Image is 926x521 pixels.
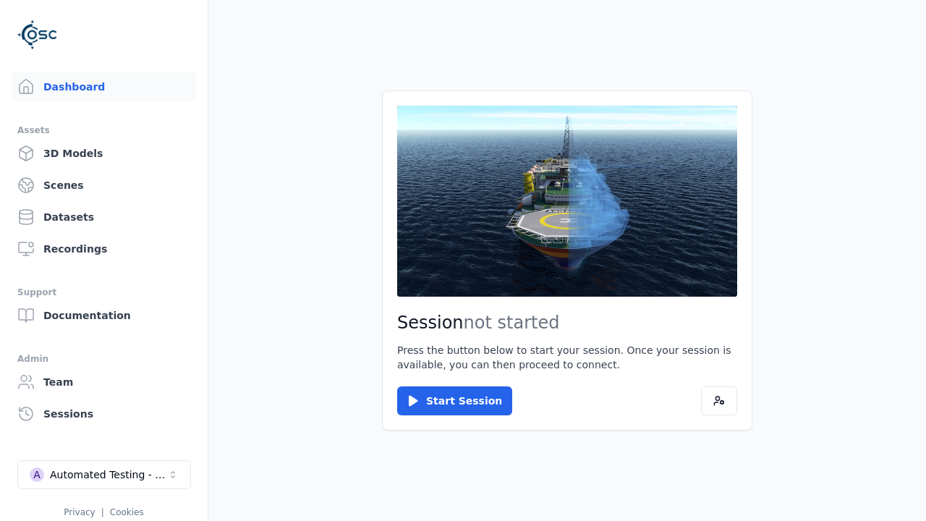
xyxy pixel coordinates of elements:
a: Team [12,368,196,397]
button: Select a workspace [17,460,191,489]
span: | [101,507,104,517]
img: Logo [17,14,58,55]
div: Automated Testing - Playwright [50,467,167,482]
h2: Session [397,311,737,334]
p: Press the button below to start your session. Once your session is available, you can then procee... [397,343,737,372]
div: Admin [17,350,190,368]
a: Privacy [64,507,95,517]
a: Scenes [12,171,196,200]
a: Datasets [12,203,196,232]
div: A [30,467,44,482]
a: Dashboard [12,72,196,101]
div: Support [17,284,190,301]
div: Assets [17,122,190,139]
a: Documentation [12,301,196,330]
a: Recordings [12,234,196,263]
a: 3D Models [12,139,196,168]
a: Sessions [12,399,196,428]
button: Start Session [397,386,512,415]
span: not started [464,313,560,333]
a: Cookies [110,507,144,517]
